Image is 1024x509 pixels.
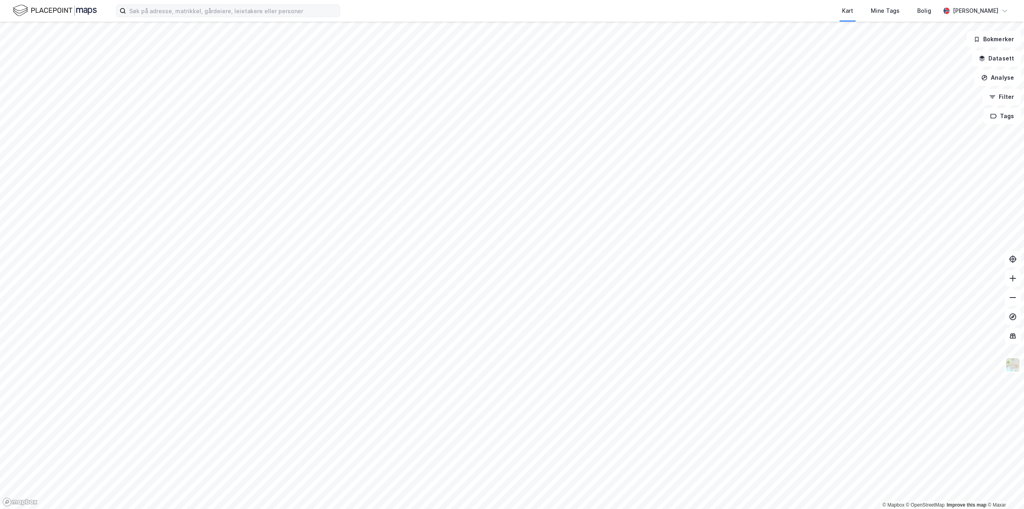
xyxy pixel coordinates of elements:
div: Kontrollprogram for chat [984,471,1024,509]
div: Mine Tags [871,6,900,16]
input: Søk på adresse, matrikkel, gårdeiere, leietakere eller personer [126,5,340,17]
div: Kart [842,6,853,16]
div: [PERSON_NAME] [953,6,998,16]
div: Bolig [917,6,931,16]
iframe: Chat Widget [984,471,1024,509]
img: logo.f888ab2527a4732fd821a326f86c7f29.svg [13,4,97,18]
